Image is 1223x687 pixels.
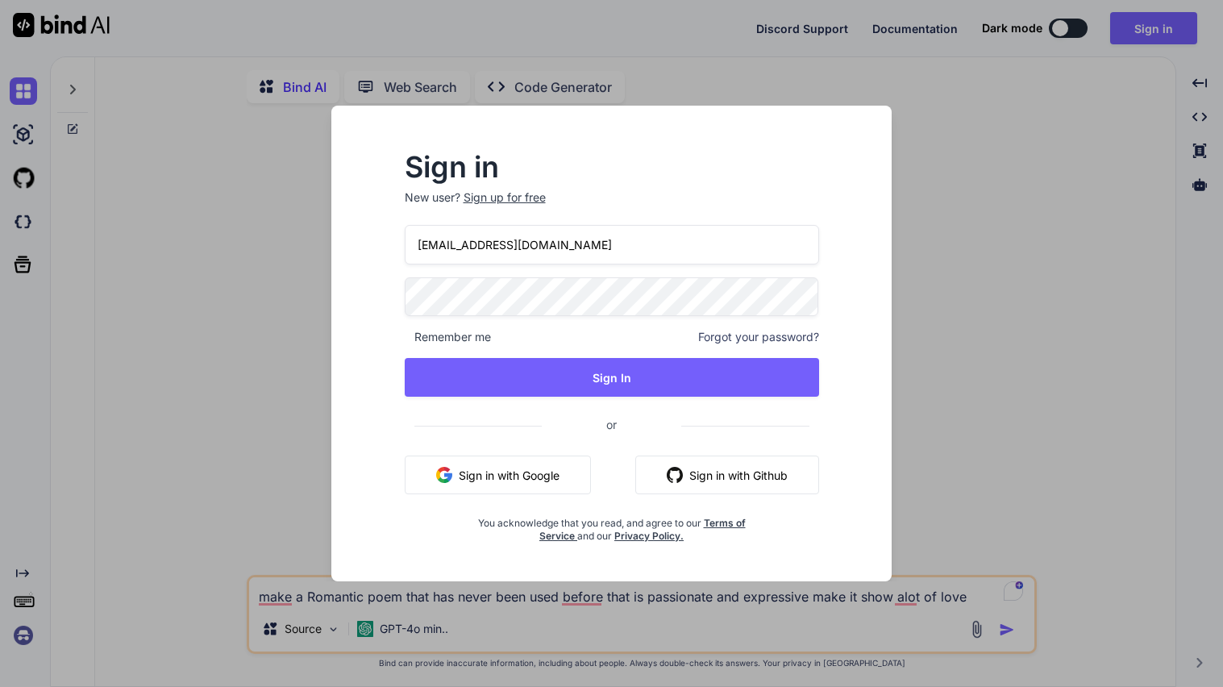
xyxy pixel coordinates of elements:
h2: Sign in [405,154,819,180]
button: Sign in with Github [635,456,819,494]
span: or [542,405,681,444]
span: Forgot your password? [698,329,819,345]
img: github [667,467,683,483]
div: Sign up for free [464,189,546,206]
div: You acknowledge that you read, and agree to our and our [473,507,750,543]
span: Remember me [405,329,491,345]
a: Terms of Service [539,517,746,542]
a: Privacy Policy. [614,530,684,542]
img: google [436,467,452,483]
button: Sign In [405,358,819,397]
button: Sign in with Google [405,456,591,494]
input: Login or Email [405,225,819,264]
p: New user? [405,189,819,225]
